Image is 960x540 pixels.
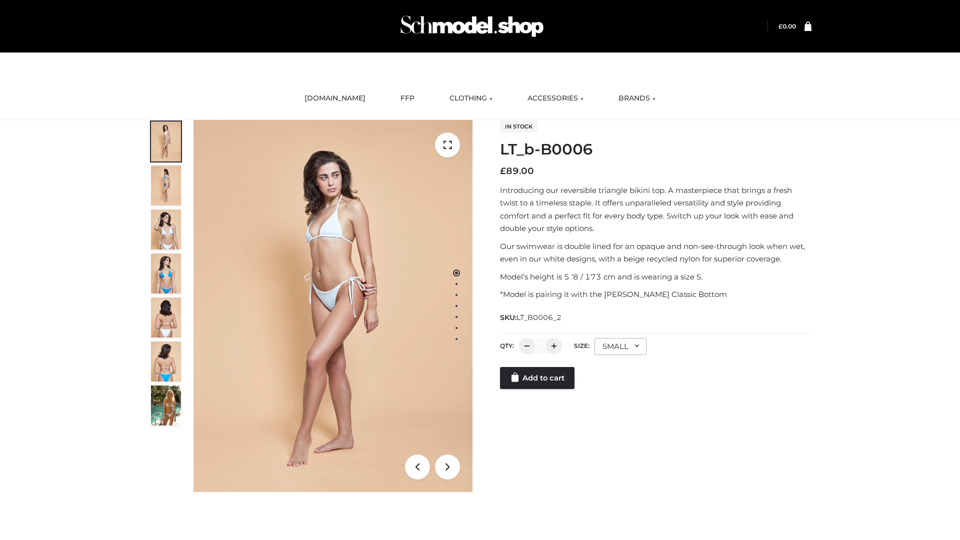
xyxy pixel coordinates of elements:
[500,342,514,349] label: QTY:
[397,6,547,46] img: Schmodel Admin 964
[574,342,589,349] label: Size:
[611,87,663,109] a: BRANDS
[442,87,500,109] a: CLOTHING
[516,313,561,322] span: LT_B0006_2
[778,22,796,30] bdi: 0.00
[151,297,181,337] img: ArielClassicBikiniTop_CloudNine_AzureSky_OW114ECO_7-scaled.jpg
[193,120,472,492] img: LT_b-B0006
[500,184,811,235] p: Introducing our reversible triangle bikini top. A masterpiece that brings a fresh twist to a time...
[297,87,373,109] a: [DOMAIN_NAME]
[500,288,811,301] p: *Model is pairing it with the [PERSON_NAME] Classic Bottom
[500,120,537,132] span: In stock
[500,140,811,158] h1: LT_b-B0006
[151,209,181,249] img: ArielClassicBikiniTop_CloudNine_AzureSky_OW114ECO_3-scaled.jpg
[151,253,181,293] img: ArielClassicBikiniTop_CloudNine_AzureSky_OW114ECO_4-scaled.jpg
[500,270,811,283] p: Model’s height is 5 ‘8 / 173 cm and is wearing a size S.
[594,338,646,355] div: SMALL
[500,165,506,176] span: £
[151,121,181,161] img: ArielClassicBikiniTop_CloudNine_AzureSky_OW114ECO_1-scaled.jpg
[151,385,181,425] img: Arieltop_CloudNine_AzureSky2.jpg
[500,367,574,389] a: Add to cart
[500,165,534,176] bdi: 89.00
[393,87,422,109] a: FFP
[151,341,181,381] img: ArielClassicBikiniTop_CloudNine_AzureSky_OW114ECO_8-scaled.jpg
[500,240,811,265] p: Our swimwear is double lined for an opaque and non-see-through look when wet, even in our white d...
[520,87,591,109] a: ACCESSORIES
[778,22,796,30] a: £0.00
[151,165,181,205] img: ArielClassicBikiniTop_CloudNine_AzureSky_OW114ECO_2-scaled.jpg
[778,22,782,30] span: £
[500,311,562,323] span: SKU:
